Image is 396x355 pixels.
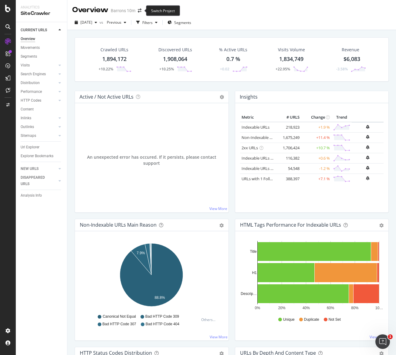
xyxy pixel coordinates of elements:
td: 1,706,424 [277,143,301,153]
div: gear [379,223,384,228]
div: 1,834,749 [279,55,303,63]
div: Segments [21,53,37,60]
div: bell-plus [366,125,369,129]
div: NEW URLS [21,166,39,172]
div: HTML Tags Performance for Indexable URLs [240,222,341,228]
a: Non-Indexable URLs [242,135,279,140]
td: +10.7 % [301,143,331,153]
button: Filters [134,18,160,27]
div: Explorer Bookmarks [21,153,53,159]
div: Outlinks [21,124,34,130]
span: Segments [174,20,191,25]
div: bell-plus [366,166,369,170]
th: Metric [240,113,277,122]
span: 1 [388,334,393,339]
td: 388,397 [277,174,301,184]
div: Discovered URLs [158,47,192,53]
a: URLs with 1 Follow Inlink [242,176,286,181]
div: +10.25% [159,66,174,72]
a: HTTP Codes [21,97,57,104]
div: Search Engines [21,71,46,77]
a: Visits [21,62,57,69]
i: Options [220,95,224,99]
div: arrow-right-arrow-left [138,8,141,13]
div: 0.7 % [226,55,240,63]
text: 7.9% [137,251,145,255]
text: Descrip… [241,292,257,296]
span: Revenue [342,47,359,53]
div: +0.02 [220,66,229,72]
div: Url Explorer [21,144,39,150]
td: 218,923 [277,122,301,133]
a: View More [210,334,228,340]
a: Segments [21,53,63,60]
a: Sitemaps [21,133,57,139]
div: gear [219,223,224,228]
span: $6,083 [344,55,360,63]
div: 1,908,064 [163,55,187,63]
div: Movements [21,45,40,51]
th: Trend [331,113,352,122]
div: Sitemaps [21,133,36,139]
div: +10.22% [99,66,113,72]
div: Performance [21,89,42,95]
svg: A chart. [80,241,223,311]
a: CURRENT URLS [21,27,57,33]
div: Analytics [21,5,62,10]
text: H1 [252,271,257,275]
a: 2xx URLs [242,145,258,150]
span: 2025 Aug. 8th [80,20,92,25]
a: NEW URLS [21,166,57,172]
td: 54,548 [277,163,301,174]
div: Others... [201,317,218,322]
a: Url Explorer [21,144,63,150]
text: 20% [278,306,285,310]
div: Content [21,106,34,113]
div: Non-Indexable URLs Main Reason [80,222,157,228]
div: DISAPPEARED URLS [21,174,51,187]
div: Distribution [21,80,40,86]
th: # URLS [277,113,301,122]
td: +11.4 % [301,132,331,143]
text: 0% [255,306,260,310]
span: vs [100,20,104,25]
svg: A chart. [240,241,384,311]
iframe: Intercom live chat [375,334,390,349]
div: % Active URLs [219,47,247,53]
div: Overview [72,5,108,15]
th: Change [301,113,331,122]
text: 60% [327,306,334,310]
td: +7.1 % [301,174,331,184]
a: DISAPPEARED URLS [21,174,57,187]
div: -3.58% [336,66,348,72]
text: 40% [302,306,310,310]
a: Inlinks [21,115,57,121]
a: View More [370,334,388,340]
span: Bad HTTP Code 309 [145,314,179,319]
a: Distribution [21,80,57,86]
span: Not Set [329,317,341,322]
a: Content [21,106,63,113]
a: Performance [21,89,57,95]
text: 80% [351,306,358,310]
td: 1,675,249 [277,132,301,143]
div: SiteCrawler [21,10,62,17]
span: Bad HTTP Code 404 [146,322,179,327]
a: Outlinks [21,124,57,130]
text: 10… [375,306,383,310]
h4: Active / Not Active URLs [80,93,134,101]
a: Indexable URLs with Bad H1 [242,155,292,161]
text: 88.8% [154,296,165,300]
button: Previous [104,18,129,27]
span: An unexpected error has occured. If it persists, please contact support [80,154,224,166]
div: Overview [21,36,35,42]
a: View More [209,206,227,211]
div: Crawled URLs [100,47,128,53]
h4: Insights [240,93,258,101]
div: Visits Volume [278,47,305,53]
div: Barrons 10m [111,8,135,14]
a: Overview [21,36,63,42]
a: Analysis Info [21,192,63,199]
